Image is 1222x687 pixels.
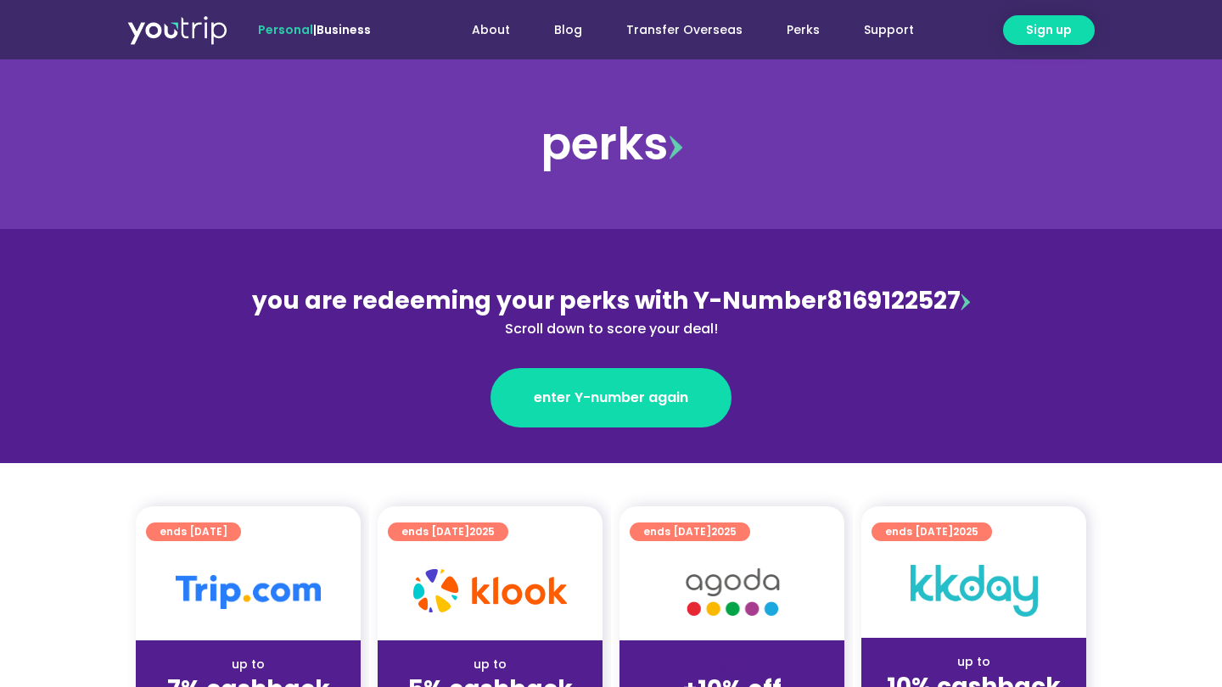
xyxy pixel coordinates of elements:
[1026,21,1072,39] span: Sign up
[388,522,508,541] a: ends [DATE]2025
[490,368,732,427] a: enter Y-number again
[469,524,495,539] span: 2025
[258,21,371,38] span: |
[534,388,688,408] span: enter Y-number again
[401,522,495,541] span: ends [DATE]
[146,522,241,541] a: ends [DATE]
[417,14,936,46] nav: Menu
[450,14,532,46] a: About
[953,524,978,539] span: 2025
[643,522,737,541] span: ends [DATE]
[317,21,371,38] a: Business
[252,284,827,317] span: you are redeeming your perks with Y-Number
[711,524,737,539] span: 2025
[885,522,978,541] span: ends [DATE]
[630,522,750,541] a: ends [DATE]2025
[243,283,979,339] div: 8169122527
[391,656,589,673] div: up to
[532,14,604,46] a: Blog
[258,21,313,38] span: Personal
[872,522,992,541] a: ends [DATE]2025
[875,653,1073,671] div: up to
[716,656,748,673] span: up to
[842,14,936,46] a: Support
[1003,15,1095,45] a: Sign up
[149,656,347,673] div: up to
[604,14,765,46] a: Transfer Overseas
[765,14,842,46] a: Perks
[160,522,227,541] span: ends [DATE]
[243,319,979,339] div: Scroll down to score your deal!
